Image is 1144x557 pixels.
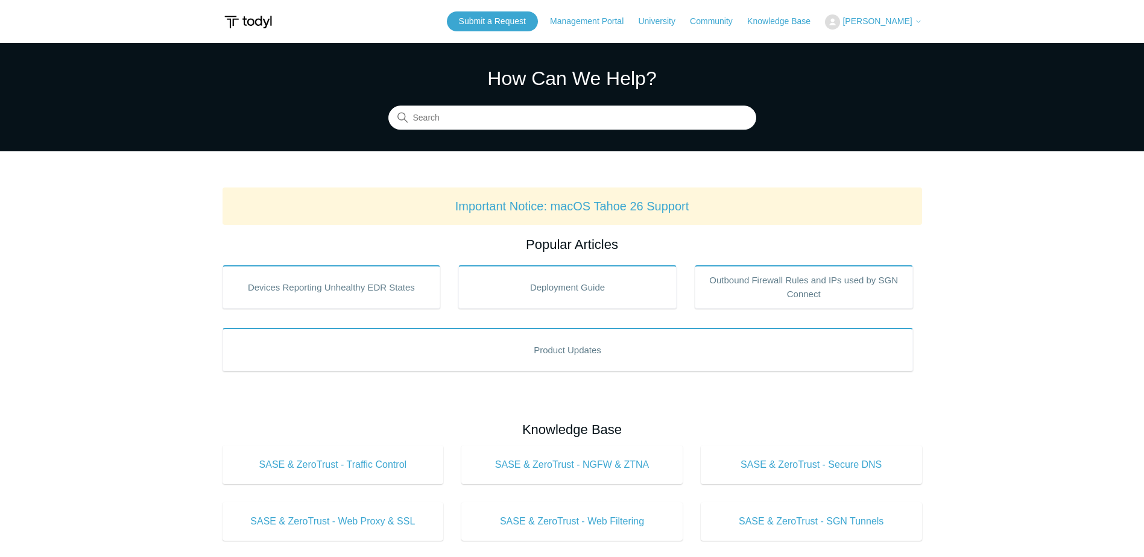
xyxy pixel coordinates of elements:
h2: Popular Articles [223,234,922,254]
h2: Knowledge Base [223,420,922,439]
a: Outbound Firewall Rules and IPs used by SGN Connect [695,265,913,309]
span: SASE & ZeroTrust - SGN Tunnels [719,514,904,529]
span: SASE & ZeroTrust - Web Filtering [479,514,665,529]
a: Important Notice: macOS Tahoe 26 Support [455,200,689,213]
a: SASE & ZeroTrust - Secure DNS [701,445,922,484]
a: Deployment Guide [458,265,677,309]
a: Knowledge Base [747,15,823,28]
input: Search [388,106,756,130]
a: SASE & ZeroTrust - Web Proxy & SSL [223,502,444,541]
a: SASE & ZeroTrust - Web Filtering [461,502,683,541]
a: SASE & ZeroTrust - SGN Tunnels [701,502,922,541]
a: Submit a Request [447,11,538,31]
span: [PERSON_NAME] [842,16,912,26]
span: SASE & ZeroTrust - NGFW & ZTNA [479,458,665,472]
a: Community [690,15,745,28]
a: Devices Reporting Unhealthy EDR States [223,265,441,309]
a: Management Portal [550,15,636,28]
span: SASE & ZeroTrust - Web Proxy & SSL [241,514,426,529]
button: [PERSON_NAME] [825,14,921,30]
a: SASE & ZeroTrust - Traffic Control [223,445,444,484]
img: Todyl Support Center Help Center home page [223,11,274,33]
a: Product Updates [223,328,913,371]
span: SASE & ZeroTrust - Traffic Control [241,458,426,472]
h1: How Can We Help? [388,64,756,93]
a: SASE & ZeroTrust - NGFW & ZTNA [461,445,683,484]
a: University [638,15,687,28]
span: SASE & ZeroTrust - Secure DNS [719,458,904,472]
